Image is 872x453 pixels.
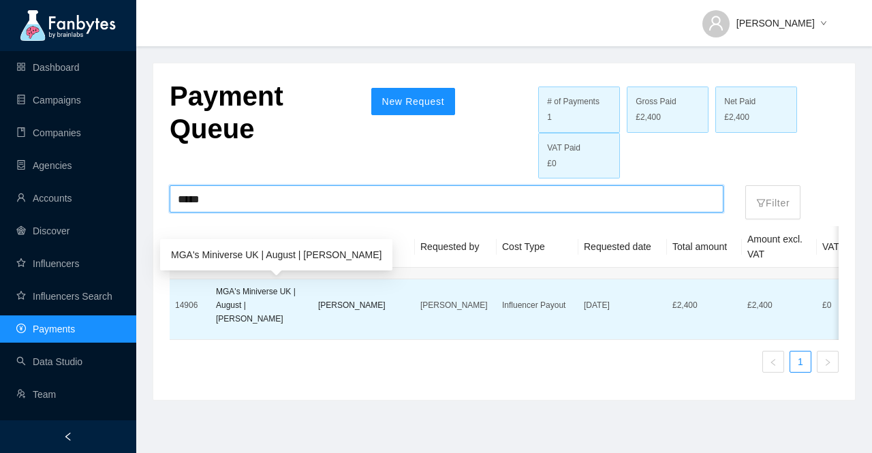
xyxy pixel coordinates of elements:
[170,80,351,151] p: Payment Queue
[16,389,56,400] a: usergroup-addTeam
[820,20,827,28] span: down
[16,160,72,171] a: containerAgencies
[170,226,211,268] th: ID
[175,298,205,312] p: 14906
[16,225,69,236] a: radar-chartDiscover
[762,351,784,373] li: Previous Page
[211,226,313,268] th: Campaign
[667,226,742,268] th: Total amount
[547,157,556,170] span: £0
[16,291,112,302] a: starInfluencers Search
[16,324,75,334] a: pay-circlePayments
[636,111,661,124] span: £2,400
[756,198,766,208] span: filter
[502,298,573,312] p: Influencer Payout
[16,356,82,367] a: searchData Studio
[824,358,832,366] span: right
[16,193,72,204] a: userAccounts
[578,226,667,268] th: Requested date
[724,111,749,124] span: £2,400
[371,88,456,115] button: New Request
[313,226,415,268] th: Influencer
[742,226,817,268] th: Amount excl. VAT
[382,96,445,107] span: New Request
[547,95,611,108] div: # of Payments
[63,432,73,441] span: left
[769,358,777,366] span: left
[160,239,392,270] div: MGA's Miniverse UK | August | [PERSON_NAME]
[584,298,661,312] p: [DATE]
[16,127,81,138] a: bookCompanies
[318,298,409,312] p: [PERSON_NAME]
[415,226,497,268] th: Requested by
[547,112,552,122] span: 1
[216,285,307,326] p: MGA's Miniverse UK | August | [PERSON_NAME]
[736,16,815,31] span: [PERSON_NAME]
[762,351,784,373] button: left
[790,352,811,372] a: 1
[497,226,578,268] th: Cost Type
[817,351,839,373] li: Next Page
[691,7,838,29] button: [PERSON_NAME]down
[747,298,811,312] p: £2,400
[547,142,611,155] div: VAT Paid
[756,189,790,210] p: Filter
[636,95,700,108] div: Gross Paid
[16,258,79,269] a: starInfluencers
[724,95,788,108] div: Net Paid
[672,298,736,312] p: £ 2,400
[745,185,800,219] button: filterFilter
[708,15,724,31] span: user
[16,95,81,106] a: databaseCampaigns
[817,351,839,373] button: right
[790,351,811,373] li: 1
[420,298,491,312] p: [PERSON_NAME]
[16,62,80,73] a: appstoreDashboard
